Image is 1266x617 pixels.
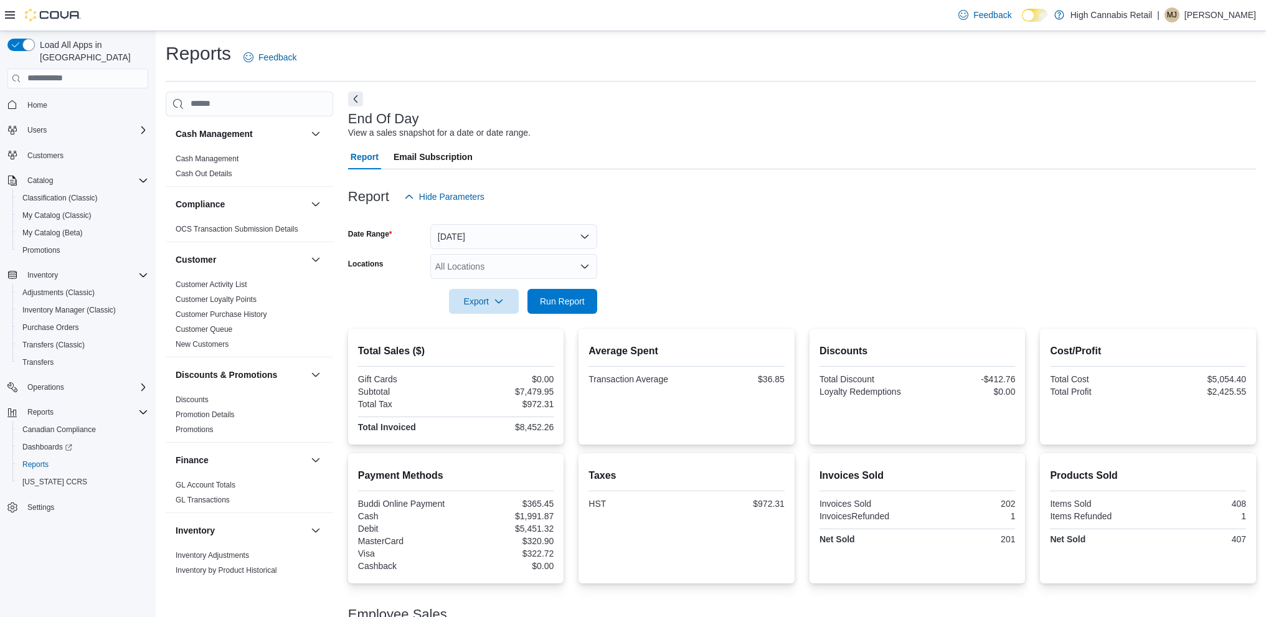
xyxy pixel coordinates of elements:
div: $8,452.26 [458,422,554,432]
span: Dashboards [17,440,148,455]
span: Canadian Compliance [17,422,148,437]
span: Inventory Adjustments [176,550,249,560]
div: Compliance [166,222,333,242]
span: Canadian Compliance [22,425,96,435]
span: Promotion Details [176,410,235,420]
div: $320.90 [458,536,554,546]
div: $972.31 [689,499,785,509]
button: Customer [308,252,323,267]
button: Cash Management [176,128,306,140]
button: My Catalog (Beta) [12,224,153,242]
button: Reports [2,403,153,421]
p: [PERSON_NAME] [1184,7,1256,22]
button: Classification (Classic) [12,189,153,207]
span: Inventory [27,270,58,280]
span: Settings [27,502,54,512]
a: Inventory by Product Historical [176,566,277,575]
span: Catalog [27,176,53,186]
div: $0.00 [458,561,554,571]
button: Compliance [308,197,323,212]
span: Reports [27,407,54,417]
span: My Catalog (Classic) [17,208,148,223]
div: $365.45 [458,499,554,509]
button: Finance [176,454,306,466]
span: Export [456,289,511,314]
a: Promotion Details [176,410,235,419]
img: Cova [25,9,81,21]
button: Next [348,92,363,106]
a: Customer Queue [176,325,232,334]
div: Cashback [358,561,453,571]
div: Total Profit [1050,387,1145,397]
div: Buddi Online Payment [358,499,453,509]
h1: Reports [166,41,231,66]
button: Reports [12,456,153,473]
button: Customer [176,253,306,266]
div: 202 [920,499,1015,509]
button: Discounts & Promotions [176,369,306,381]
button: Users [2,121,153,139]
span: [US_STATE] CCRS [22,477,87,487]
span: Discounts [176,395,209,405]
span: Reports [22,405,148,420]
span: New Customers [176,339,229,349]
a: New Customers [176,340,229,349]
div: Discounts & Promotions [166,392,333,442]
a: Customers [22,148,68,163]
button: Compliance [176,198,306,210]
span: My Catalog (Beta) [22,228,83,238]
strong: Net Sold [820,534,855,544]
h3: Compliance [176,198,225,210]
span: Feedback [973,9,1011,21]
h2: Discounts [820,344,1016,359]
a: Feedback [239,45,301,70]
a: Settings [22,500,59,515]
span: Run Report [540,295,585,308]
button: Operations [2,379,153,396]
div: Cash [358,511,453,521]
a: Customer Purchase History [176,310,267,319]
a: Dashboards [12,438,153,456]
a: Adjustments (Classic) [17,285,100,300]
div: $2,425.55 [1151,387,1246,397]
div: 1 [1151,511,1246,521]
button: Operations [22,380,69,395]
h2: Cost/Profit [1050,344,1246,359]
input: Dark Mode [1022,9,1048,22]
span: Classification (Classic) [22,193,98,203]
div: Visa [358,549,453,558]
button: My Catalog (Classic) [12,207,153,224]
span: Customer Activity List [176,280,247,290]
span: Inventory by Product Historical [176,565,277,575]
span: Load All Apps in [GEOGRAPHIC_DATA] [35,39,148,64]
button: Settings [2,498,153,516]
a: Reports [17,457,54,472]
span: GL Transactions [176,495,230,505]
a: Cash Out Details [176,169,232,178]
div: -$412.76 [920,374,1015,384]
div: $0.00 [458,374,554,384]
span: Promotions [176,425,214,435]
div: Total Tax [358,399,453,409]
span: Customer Purchase History [176,309,267,319]
div: 408 [1151,499,1246,509]
span: Inventory [22,268,148,283]
h3: Customer [176,253,216,266]
button: Reports [22,405,59,420]
p: High Cannabis Retail [1070,7,1153,22]
div: Loyalty Redemptions [820,387,915,397]
button: Inventory [176,524,306,537]
span: Transfers (Classic) [22,340,85,350]
div: Transaction Average [588,374,684,384]
span: Email Subscription [394,144,473,169]
button: Catalog [2,172,153,189]
button: Run Report [527,289,597,314]
span: Report [351,144,379,169]
div: 1 [920,511,1015,521]
button: Transfers (Classic) [12,336,153,354]
span: Users [27,125,47,135]
button: Inventory Manager (Classic) [12,301,153,319]
div: $5,451.32 [458,524,554,534]
h2: Payment Methods [358,468,554,483]
div: Subtotal [358,387,453,397]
